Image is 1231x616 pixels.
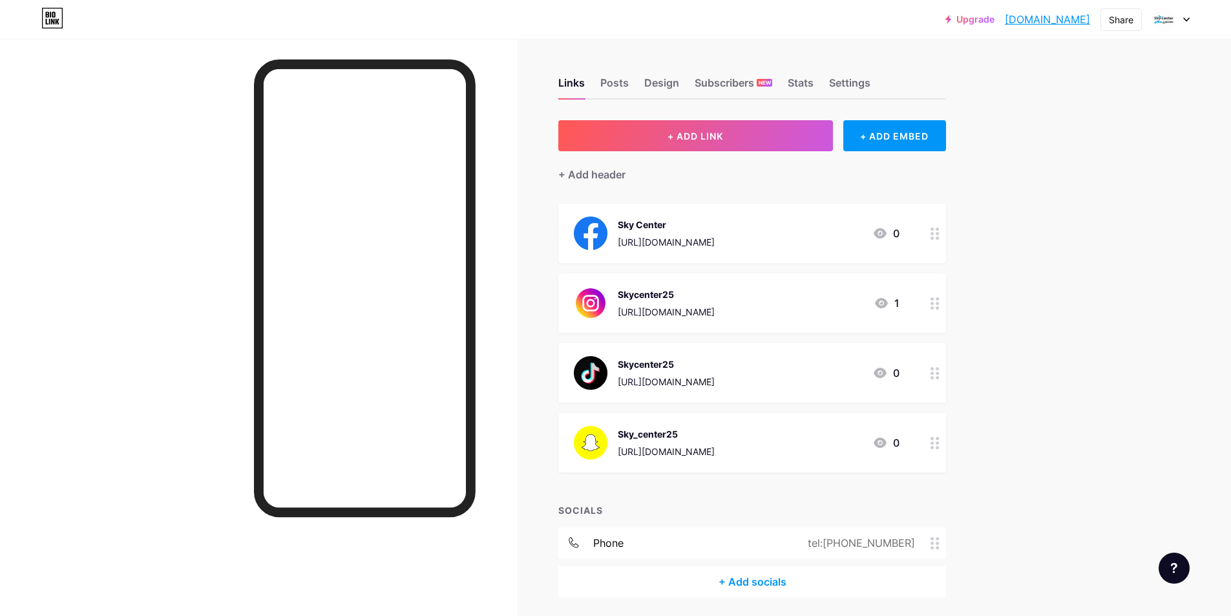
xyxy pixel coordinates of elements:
img: Skycenter25 [574,286,607,320]
div: SOCIALS [558,504,946,517]
img: Sky_center25 [574,426,607,460]
div: tel:[PHONE_NUMBER] [787,535,931,551]
div: Links [558,75,585,98]
div: 0 [872,435,900,451]
div: 1 [874,295,900,311]
img: Sky Center [574,217,607,250]
div: Share [1109,13,1133,27]
div: [URL][DOMAIN_NAME] [618,445,715,458]
div: Skycenter25 [618,357,715,371]
a: [DOMAIN_NAME] [1005,12,1090,27]
div: 0 [872,365,900,381]
div: + Add header [558,167,626,182]
span: + ADD LINK [668,131,723,142]
img: skycenter [1152,7,1176,32]
div: + ADD EMBED [843,120,946,151]
img: Skycenter25 [574,356,607,390]
div: Posts [600,75,629,98]
div: Sky Center [618,218,715,231]
div: phone [593,535,624,551]
div: Sky_center25 [618,427,715,441]
div: [URL][DOMAIN_NAME] [618,235,715,249]
button: + ADD LINK [558,120,833,151]
div: Stats [788,75,814,98]
div: Skycenter25 [618,288,715,301]
div: [URL][DOMAIN_NAME] [618,305,715,319]
div: + Add socials [558,566,946,597]
a: Upgrade [945,14,994,25]
div: 0 [872,226,900,241]
div: Settings [829,75,870,98]
div: Design [644,75,679,98]
div: [URL][DOMAIN_NAME] [618,375,715,388]
div: Subscribers [695,75,772,98]
span: NEW [759,79,771,87]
